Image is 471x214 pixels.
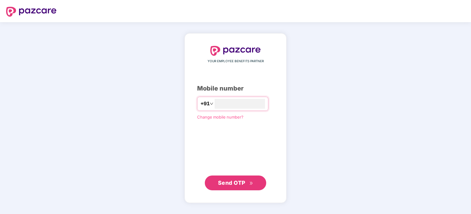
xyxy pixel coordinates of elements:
[210,102,213,106] span: down
[197,84,274,93] div: Mobile number
[218,180,245,186] span: Send OTP
[249,181,253,185] span: double-right
[205,176,266,190] button: Send OTPdouble-right
[208,59,264,64] span: YOUR EMPLOYEE BENEFITS PARTNER
[197,115,243,119] a: Change mobile number?
[200,100,210,107] span: +91
[6,7,56,17] img: logo
[210,46,261,56] img: logo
